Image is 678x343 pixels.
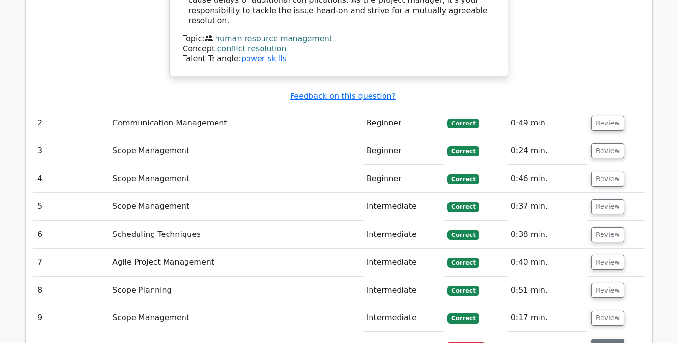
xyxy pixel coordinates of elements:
[363,193,444,220] td: Intermediate
[507,137,587,165] td: 0:24 min.
[363,304,444,332] td: Intermediate
[591,143,624,158] button: Review
[447,174,479,184] span: Correct
[33,193,108,220] td: 5
[33,165,108,193] td: 4
[290,92,396,101] a: Feedback on this question?
[447,202,479,212] span: Correct
[363,249,444,276] td: Intermediate
[33,137,108,165] td: 3
[591,171,624,187] button: Review
[447,286,479,296] span: Correct
[33,277,108,304] td: 8
[33,249,108,276] td: 7
[108,277,363,304] td: Scope Planning
[507,304,587,332] td: 0:17 min.
[591,116,624,131] button: Review
[447,258,479,267] span: Correct
[507,165,587,193] td: 0:46 min.
[363,221,444,249] td: Intermediate
[33,304,108,332] td: 9
[108,221,363,249] td: Scheduling Techniques
[217,44,287,53] a: conflict resolution
[363,109,444,137] td: Beginner
[591,283,624,298] button: Review
[363,165,444,193] td: Beginner
[447,230,479,240] span: Correct
[591,311,624,326] button: Review
[33,221,108,249] td: 6
[447,313,479,323] span: Correct
[507,109,587,137] td: 0:49 min.
[183,34,495,44] div: Topic:
[108,109,363,137] td: Communication Management
[33,109,108,137] td: 2
[447,146,479,156] span: Correct
[108,137,363,165] td: Scope Management
[507,221,587,249] td: 0:38 min.
[363,137,444,165] td: Beginner
[447,119,479,128] span: Correct
[507,249,587,276] td: 0:40 min.
[108,249,363,276] td: Agile Project Management
[363,277,444,304] td: Intermediate
[241,54,287,63] a: power skills
[507,277,587,304] td: 0:51 min.
[183,34,495,64] div: Talent Triangle:
[507,193,587,220] td: 0:37 min.
[591,227,624,242] button: Review
[215,34,332,43] a: human resource management
[108,193,363,220] td: Scope Management
[108,165,363,193] td: Scope Management
[591,199,624,214] button: Review
[591,255,624,270] button: Review
[183,44,495,54] div: Concept:
[108,304,363,332] td: Scope Management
